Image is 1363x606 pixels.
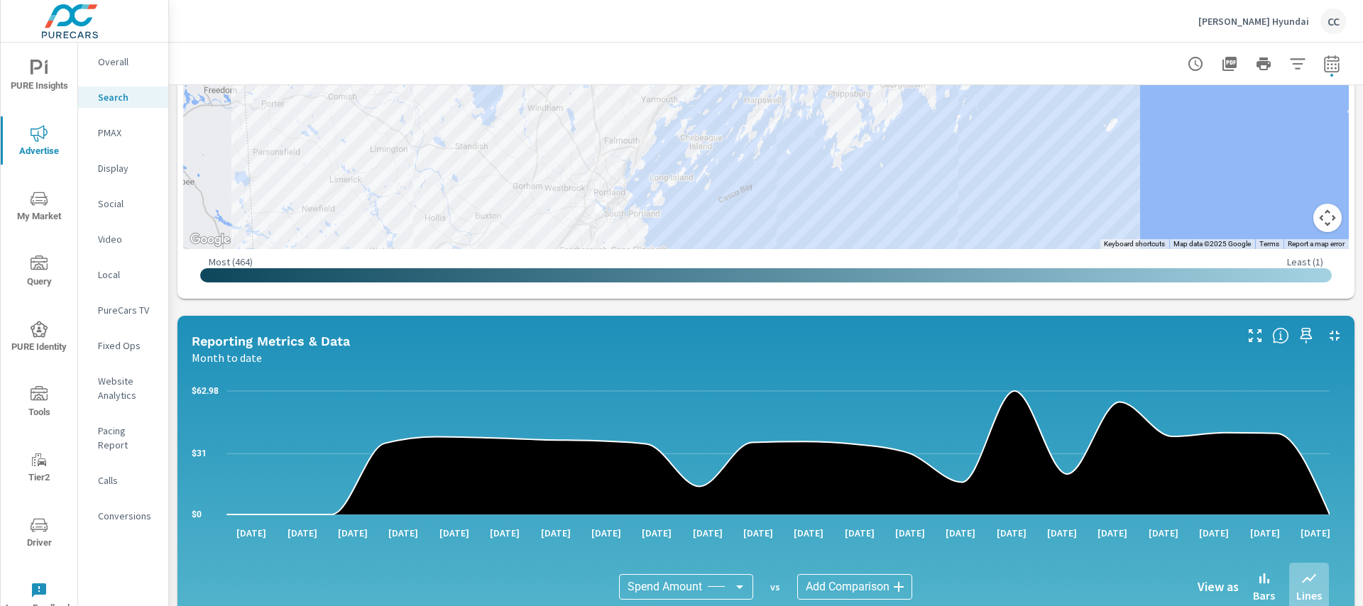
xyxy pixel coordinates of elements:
span: Spend Amount [628,580,702,594]
p: [DATE] [1189,526,1239,540]
div: PureCars TV [78,299,168,321]
span: Tier2 [5,451,73,486]
p: Most ( 464 ) [209,255,253,268]
p: Video [98,232,157,246]
div: Social [78,193,168,214]
span: PURE Identity [5,321,73,356]
p: Bars [1253,587,1275,604]
button: Select Date Range [1318,50,1346,78]
button: "Export Report to PDF" [1215,50,1244,78]
button: Map camera controls [1313,204,1342,232]
text: $62.98 [192,386,219,396]
button: Print Report [1249,50,1278,78]
p: Social [98,197,157,211]
div: Search [78,87,168,108]
span: Advertise [5,125,73,160]
button: Make Fullscreen [1244,324,1266,347]
div: Add Comparison [797,574,912,600]
p: [DATE] [936,526,985,540]
div: Spend Amount [619,574,753,600]
p: [DATE] [429,526,479,540]
div: CC [1320,9,1346,34]
text: $31 [192,448,207,458]
span: Add Comparison [806,580,889,594]
p: Fixed Ops [98,338,157,353]
p: Local [98,268,157,282]
div: Overall [78,51,168,72]
a: Open this area in Google Maps (opens a new window) [187,231,234,249]
p: [DATE] [1139,526,1188,540]
span: Map data ©2025 Google [1173,240,1251,248]
p: [DATE] [1088,526,1137,540]
p: [DATE] [226,526,276,540]
div: PMAX [78,122,168,143]
p: Pacing Report [98,424,157,452]
div: Local [78,264,168,285]
div: Calls [78,470,168,491]
div: Conversions [78,505,168,527]
p: [PERSON_NAME] Hyundai [1198,15,1309,28]
div: Video [78,228,168,250]
p: [DATE] [733,526,783,540]
span: Query [5,255,73,290]
p: [DATE] [278,526,327,540]
p: [DATE] [683,526,733,540]
p: [DATE] [1240,526,1290,540]
p: Lines [1296,587,1322,604]
span: Tools [5,386,73,421]
p: [DATE] [328,526,378,540]
img: Google [187,231,234,249]
button: Keyboard shortcuts [1104,239,1165,249]
button: Apply Filters [1283,50,1312,78]
a: Terms (opens in new tab) [1259,240,1279,248]
p: [DATE] [987,526,1036,540]
p: Overall [98,55,157,69]
p: Display [98,161,157,175]
p: PMAX [98,126,157,140]
p: [DATE] [480,526,530,540]
div: Fixed Ops [78,335,168,356]
div: Website Analytics [78,370,168,406]
p: [DATE] [1037,526,1087,540]
p: [DATE] [885,526,935,540]
a: Report a map error [1288,240,1345,248]
p: [DATE] [581,526,631,540]
p: vs [753,580,797,593]
p: Search [98,90,157,104]
p: Website Analytics [98,374,157,402]
p: [DATE] [531,526,581,540]
span: Save this to your personalized report [1295,324,1318,347]
p: Least ( 1 ) [1287,255,1323,268]
h5: Reporting Metrics & Data [192,334,350,348]
span: PURE Insights [5,60,73,94]
text: $0 [192,509,202,519]
p: Calls [98,473,157,487]
button: Minimize Widget [1323,324,1346,347]
span: Driver [5,517,73,551]
span: My Market [5,190,73,225]
p: [DATE] [1291,526,1340,540]
p: PureCars TV [98,303,157,317]
p: [DATE] [378,526,428,540]
h6: View as [1198,580,1239,594]
div: Display [78,158,168,179]
p: Month to date [192,349,262,366]
p: Conversions [98,509,157,523]
div: Pacing Report [78,420,168,456]
span: Understand Search data over time and see how metrics compare to each other. [1272,327,1289,344]
p: [DATE] [784,526,833,540]
p: [DATE] [632,526,681,540]
p: [DATE] [835,526,885,540]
